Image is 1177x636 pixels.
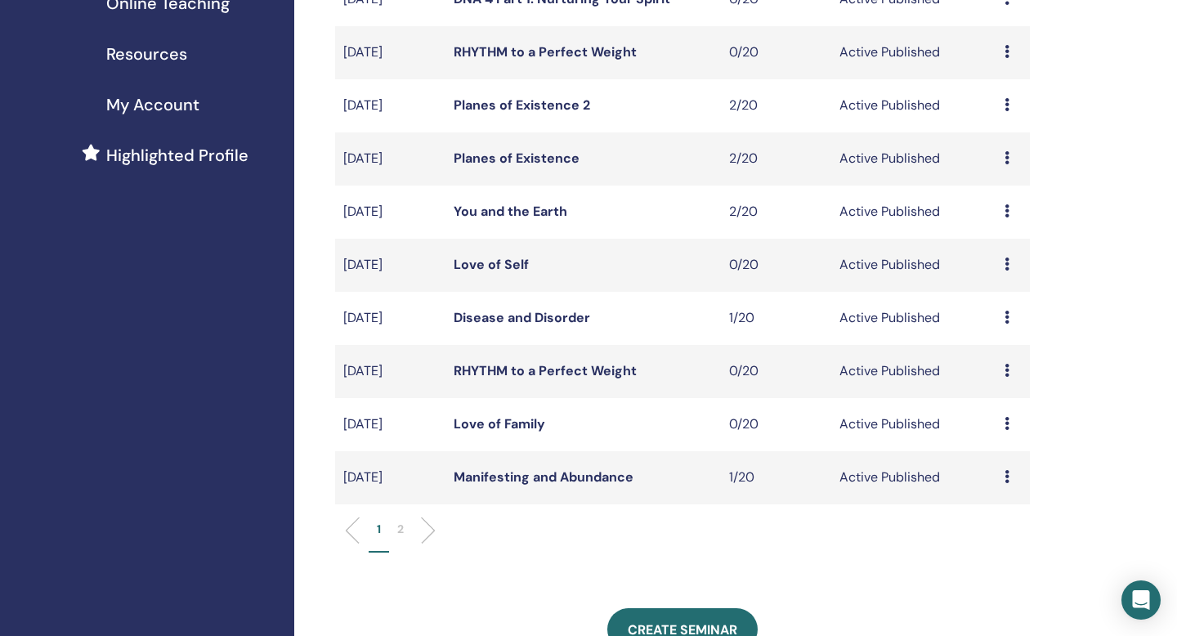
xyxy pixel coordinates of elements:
[335,79,445,132] td: [DATE]
[831,292,996,345] td: Active Published
[721,186,831,239] td: 2/20
[454,415,545,432] a: Love of Family
[721,26,831,79] td: 0/20
[721,345,831,398] td: 0/20
[721,79,831,132] td: 2/20
[721,239,831,292] td: 0/20
[831,345,996,398] td: Active Published
[721,398,831,451] td: 0/20
[335,451,445,504] td: [DATE]
[335,398,445,451] td: [DATE]
[377,521,381,538] p: 1
[397,521,404,538] p: 2
[721,132,831,186] td: 2/20
[454,468,633,486] a: Manifesting and Abundance
[454,150,580,167] a: Planes of Existence
[831,451,996,504] td: Active Published
[831,186,996,239] td: Active Published
[831,132,996,186] td: Active Published
[106,143,248,168] span: Highlighted Profile
[454,362,637,379] a: RHYTHM to a Perfect Weight
[454,309,590,326] a: Disease and Disorder
[831,239,996,292] td: Active Published
[335,132,445,186] td: [DATE]
[106,42,187,66] span: Resources
[335,345,445,398] td: [DATE]
[335,239,445,292] td: [DATE]
[454,256,529,273] a: Love of Self
[721,451,831,504] td: 1/20
[721,292,831,345] td: 1/20
[831,398,996,451] td: Active Published
[454,43,637,60] a: RHYTHM to a Perfect Weight
[454,203,567,220] a: You and the Earth
[831,26,996,79] td: Active Published
[831,79,996,132] td: Active Published
[1121,580,1161,620] div: Open Intercom Messenger
[454,96,590,114] a: Planes of Existence 2
[335,186,445,239] td: [DATE]
[335,26,445,79] td: [DATE]
[335,292,445,345] td: [DATE]
[106,92,199,117] span: My Account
